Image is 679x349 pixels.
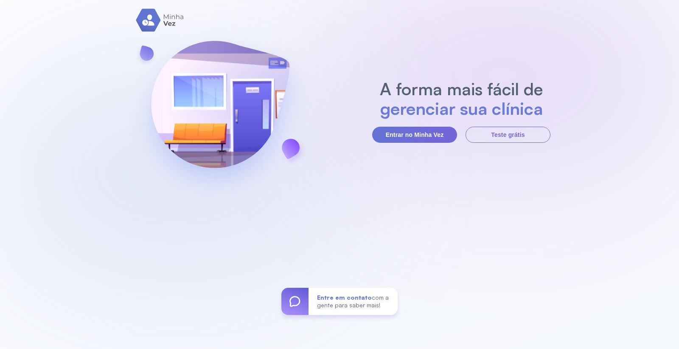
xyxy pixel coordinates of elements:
[309,288,398,315] div: com a gente para saber mais!
[136,9,185,32] img: logo.svg
[317,294,372,301] span: Entre em contato
[129,18,312,203] img: banner-login.svg
[372,127,457,143] button: Entrar no Minha Vez
[466,127,550,143] button: Teste grátis
[281,288,398,315] a: Entre em contatocom a gente para saber mais!
[376,99,547,118] h2: gerenciar sua clínica
[376,79,547,99] h2: A forma mais fácil de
